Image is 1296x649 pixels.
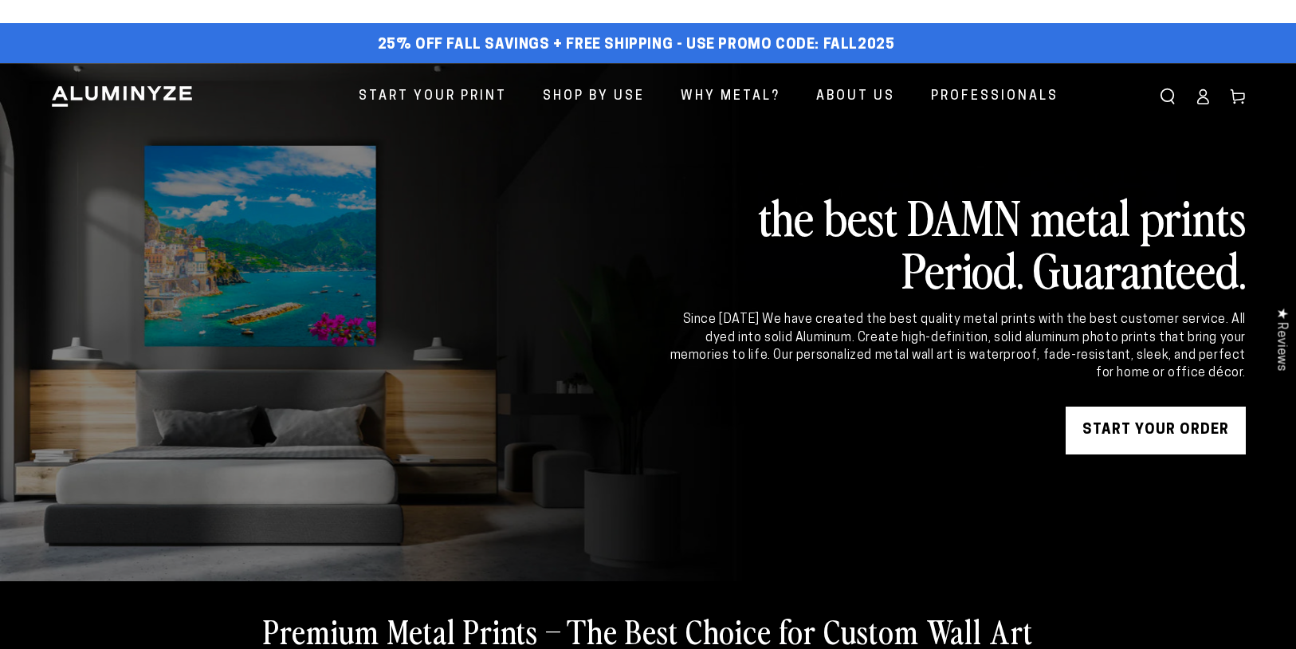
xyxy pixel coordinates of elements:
[669,76,792,118] a: Why Metal?
[1266,295,1296,383] div: Click to open Judge.me floating reviews tab
[1150,79,1185,114] summary: Search our site
[1066,407,1246,454] a: START YOUR Order
[667,311,1246,383] div: Since [DATE] We have created the best quality metal prints with the best customer service. All dy...
[919,76,1070,118] a: Professionals
[816,85,895,108] span: About Us
[378,37,895,54] span: 25% off FALL Savings + Free Shipping - Use Promo Code: FALL2025
[681,85,780,108] span: Why Metal?
[667,190,1246,295] h2: the best DAMN metal prints Period. Guaranteed.
[804,76,907,118] a: About Us
[347,76,519,118] a: Start Your Print
[931,85,1058,108] span: Professionals
[50,85,194,108] img: Aluminyze
[359,85,507,108] span: Start Your Print
[543,85,645,108] span: Shop By Use
[531,76,657,118] a: Shop By Use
